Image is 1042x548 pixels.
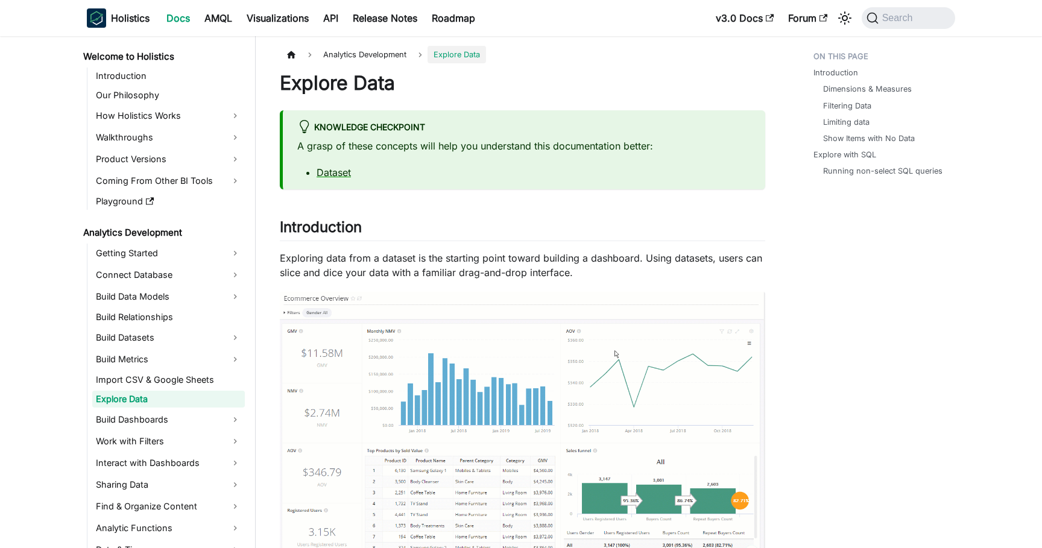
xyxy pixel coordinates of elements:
[92,265,245,285] a: Connect Database
[317,166,351,178] a: Dataset
[92,87,245,104] a: Our Philosophy
[92,371,245,388] a: Import CSV & Google Sheets
[92,106,245,125] a: How Holistics Works
[709,8,781,28] a: v3.0 Docs
[159,8,197,28] a: Docs
[92,391,245,408] a: Explore Data
[781,8,835,28] a: Forum
[317,46,412,63] span: Analytics Development
[239,8,316,28] a: Visualizations
[80,48,245,65] a: Welcome to Holistics
[75,36,256,548] nav: Docs sidebar
[92,128,245,147] a: Walkthroughs
[92,475,245,494] a: Sharing Data
[80,224,245,241] a: Analytics Development
[111,11,150,25] b: Holistics
[316,8,346,28] a: API
[92,453,245,473] a: Interact with Dashboards
[879,13,920,24] span: Search
[92,432,245,451] a: Work with Filters
[823,165,943,177] a: Running non-select SQL queries
[813,67,858,78] a: Introduction
[92,68,245,84] a: Introduction
[280,71,765,95] h1: Explore Data
[92,287,245,306] a: Build Data Models
[87,8,106,28] img: Holistics
[862,7,955,29] button: Search (Command+K)
[280,251,765,280] p: Exploring data from a dataset is the starting point toward building a dashboard. Using datasets, ...
[92,309,245,326] a: Build Relationships
[346,8,425,28] a: Release Notes
[823,100,871,112] a: Filtering Data
[92,497,245,516] a: Find & Organize Content
[92,244,245,263] a: Getting Started
[813,149,876,160] a: Explore with SQL
[92,410,245,429] a: Build Dashboards
[92,150,245,169] a: Product Versions
[425,8,482,28] a: Roadmap
[823,133,915,144] a: Show Items with No Data
[280,218,765,241] h2: Introduction
[87,8,150,28] a: HolisticsHolisticsHolistics
[297,120,751,136] div: Knowledge Checkpoint
[92,350,245,369] a: Build Metrics
[92,193,245,210] a: Playground
[428,46,486,63] span: Explore Data
[823,116,870,128] a: Limiting data
[280,46,765,63] nav: Breadcrumbs
[197,8,239,28] a: AMQL
[297,139,751,153] p: A grasp of these concepts will help you understand this documentation better:
[280,46,303,63] a: Home page
[823,83,912,95] a: Dimensions & Measures
[92,328,245,347] a: Build Datasets
[92,171,245,191] a: Coming From Other BI Tools
[835,8,854,28] button: Switch between dark and light mode (currently system mode)
[92,518,245,538] a: Analytic Functions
